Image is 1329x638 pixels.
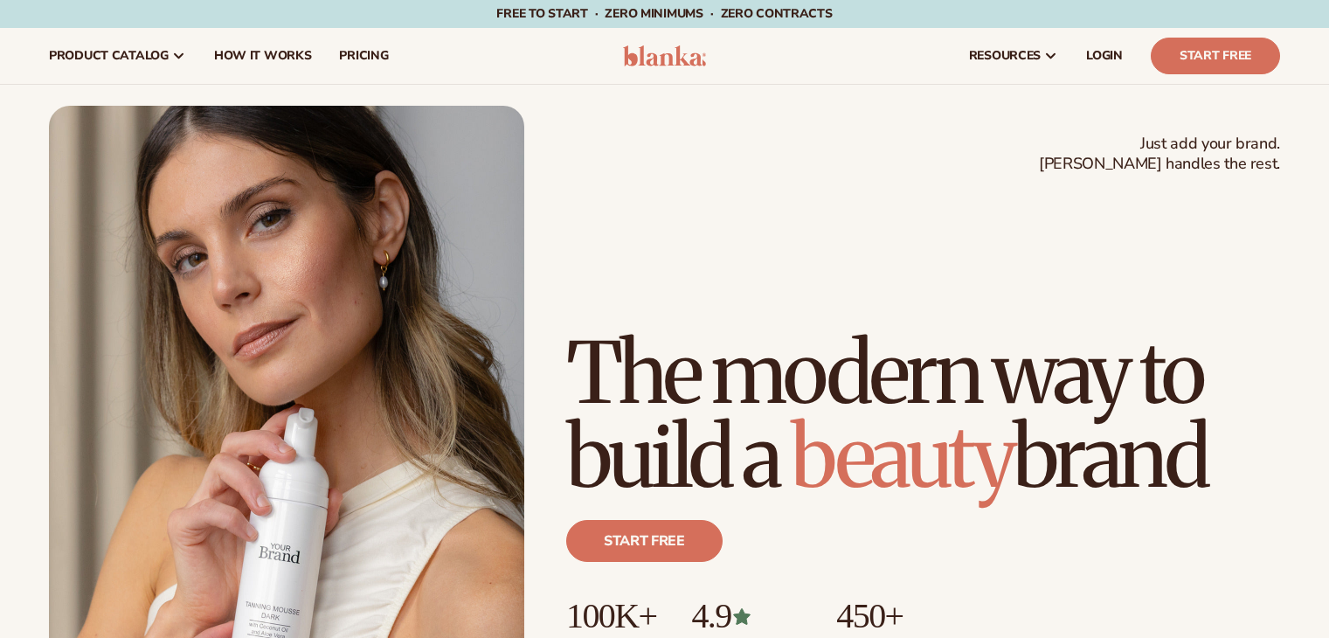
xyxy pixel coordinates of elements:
[325,28,402,84] a: pricing
[566,331,1280,499] h1: The modern way to build a brand
[836,597,968,635] p: 450+
[1086,49,1123,63] span: LOGIN
[339,49,388,63] span: pricing
[691,597,801,635] p: 4.9
[791,405,1013,510] span: beauty
[566,597,656,635] p: 100K+
[49,49,169,63] span: product catalog
[566,520,723,562] a: Start free
[969,49,1041,63] span: resources
[35,28,200,84] a: product catalog
[1072,28,1137,84] a: LOGIN
[623,45,706,66] img: logo
[214,49,312,63] span: How It Works
[200,28,326,84] a: How It Works
[496,5,832,22] span: Free to start · ZERO minimums · ZERO contracts
[1039,134,1280,175] span: Just add your brand. [PERSON_NAME] handles the rest.
[1151,38,1280,74] a: Start Free
[955,28,1072,84] a: resources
